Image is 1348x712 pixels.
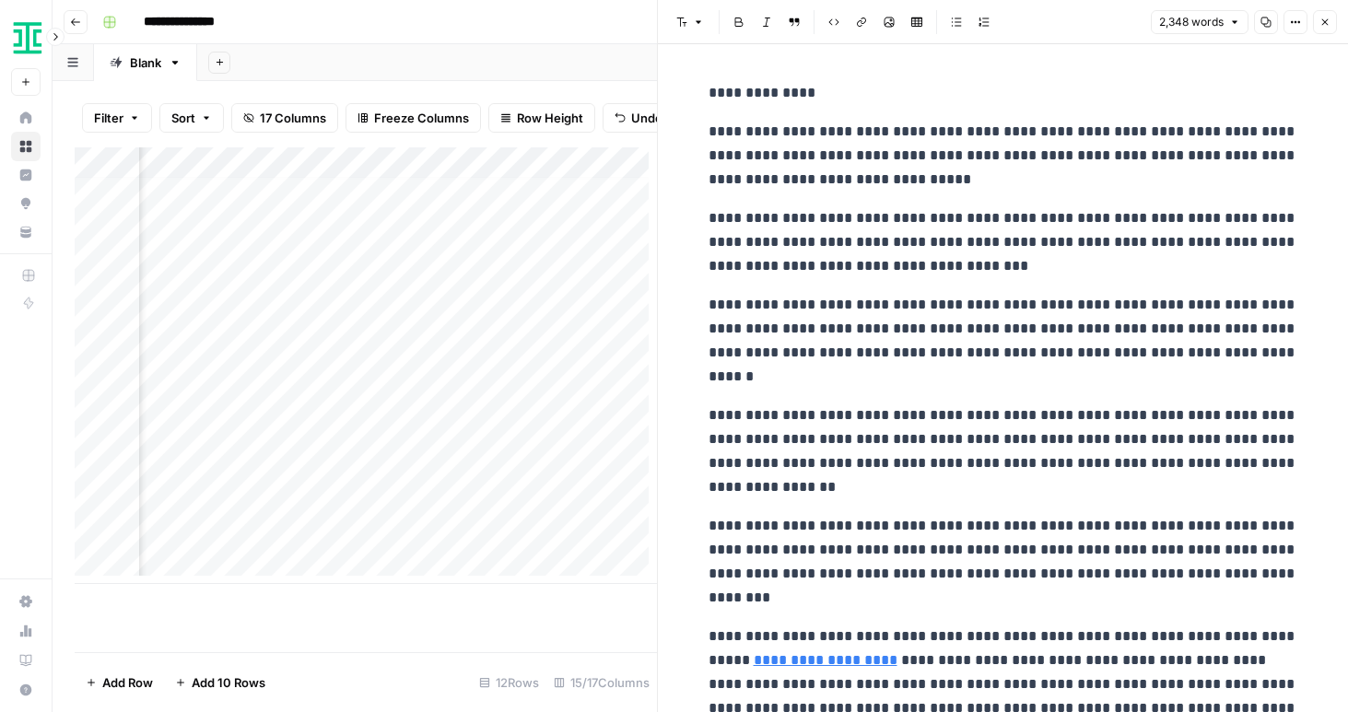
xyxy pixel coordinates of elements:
[1159,14,1224,30] span: 2,348 words
[546,668,657,697] div: 15/17 Columns
[488,103,595,133] button: Row Height
[11,675,41,705] button: Help + Support
[102,673,153,692] span: Add Row
[1151,10,1248,34] button: 2,348 words
[82,103,152,133] button: Filter
[11,103,41,133] a: Home
[11,160,41,190] a: Insights
[517,109,583,127] span: Row Height
[11,616,41,646] a: Usage
[231,103,338,133] button: 17 Columns
[11,587,41,616] a: Settings
[603,103,674,133] button: Undo
[75,668,164,697] button: Add Row
[192,673,265,692] span: Add 10 Rows
[631,109,662,127] span: Undo
[11,646,41,675] a: Learning Hub
[346,103,481,133] button: Freeze Columns
[159,103,224,133] button: Sort
[171,109,195,127] span: Sort
[260,109,326,127] span: 17 Columns
[374,109,469,127] span: Freeze Columns
[11,21,44,54] img: Ironclad Logo
[11,132,41,161] a: Browse
[11,189,41,218] a: Opportunities
[11,217,41,247] a: Your Data
[472,668,546,697] div: 12 Rows
[94,44,197,81] a: Blank
[94,109,123,127] span: Filter
[164,668,276,697] button: Add 10 Rows
[130,53,161,72] div: Blank
[11,15,41,61] button: Workspace: Ironclad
